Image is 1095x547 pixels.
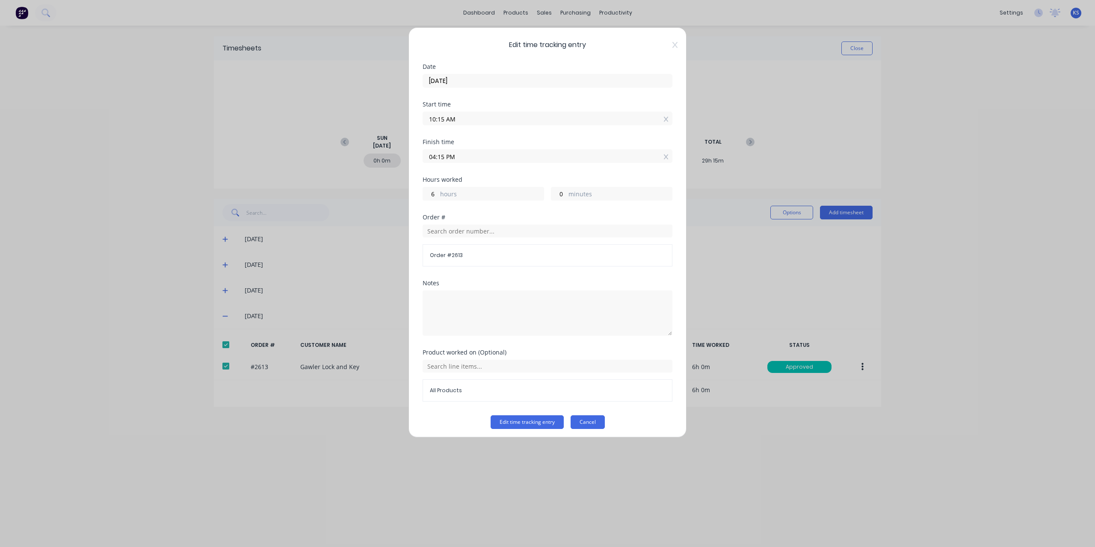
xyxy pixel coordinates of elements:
div: Hours worked [423,177,672,183]
span: All Products [430,387,665,394]
div: Notes [423,280,672,286]
button: Cancel [571,415,605,429]
div: Finish time [423,139,672,145]
label: hours [440,189,544,200]
button: Edit time tracking entry [491,415,564,429]
span: Edit time tracking entry [423,40,672,50]
input: Search order number... [423,225,672,237]
div: Order # [423,214,672,220]
div: Start time [423,101,672,107]
span: Order # 2613 [430,251,665,259]
input: Search line items... [423,360,672,373]
div: Date [423,64,672,70]
div: Product worked on (Optional) [423,349,672,355]
input: 0 [423,187,438,200]
input: 0 [551,187,566,200]
label: minutes [568,189,672,200]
